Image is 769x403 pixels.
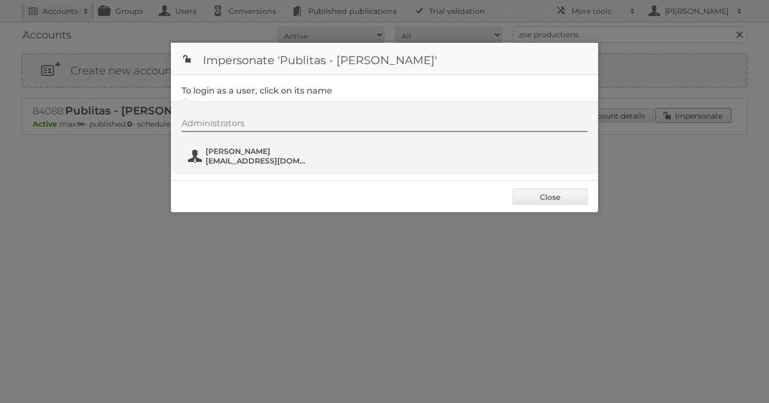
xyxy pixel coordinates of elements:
[182,118,587,132] div: Administrators
[182,86,332,96] legend: To login as a user, click on its name
[187,145,312,167] button: [PERSON_NAME] [EMAIL_ADDRESS][DOMAIN_NAME]
[206,146,309,156] span: [PERSON_NAME]
[513,189,587,205] a: Close
[171,43,598,75] h1: Impersonate 'Publitas - [PERSON_NAME]'
[206,156,309,166] span: [EMAIL_ADDRESS][DOMAIN_NAME]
